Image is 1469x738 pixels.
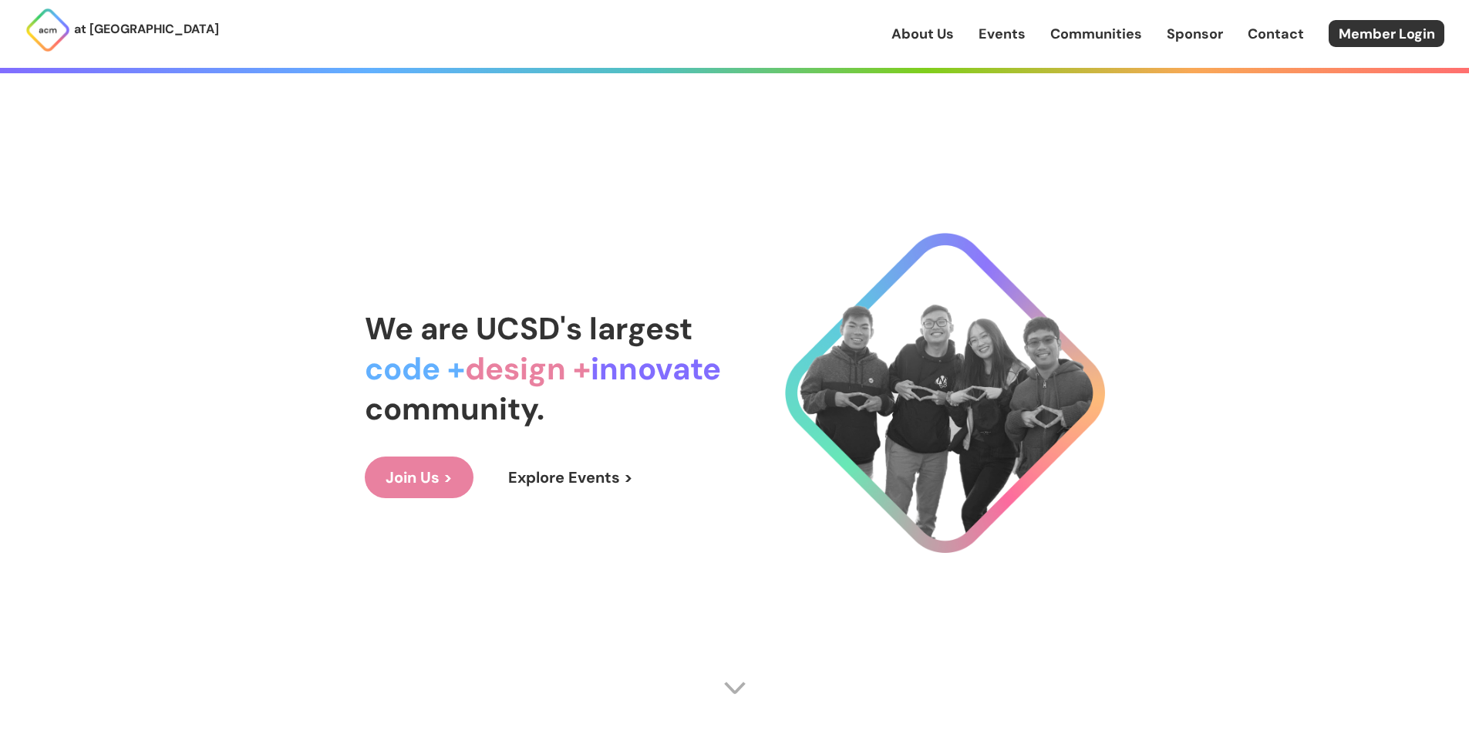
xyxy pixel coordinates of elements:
[365,349,465,389] span: code +
[891,24,954,44] a: About Us
[1248,24,1304,44] a: Contact
[365,308,692,349] span: We are UCSD's largest
[465,349,591,389] span: design +
[591,349,721,389] span: innovate
[1050,24,1142,44] a: Communities
[365,389,544,429] span: community.
[785,233,1105,553] img: Cool Logo
[74,19,219,39] p: at [GEOGRAPHIC_DATA]
[487,457,654,498] a: Explore Events >
[25,7,219,53] a: at [GEOGRAPHIC_DATA]
[365,457,473,498] a: Join Us >
[25,7,71,53] img: ACM Logo
[1167,24,1223,44] a: Sponsor
[1329,20,1444,47] a: Member Login
[723,676,746,699] img: Scroll Arrow
[979,24,1026,44] a: Events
